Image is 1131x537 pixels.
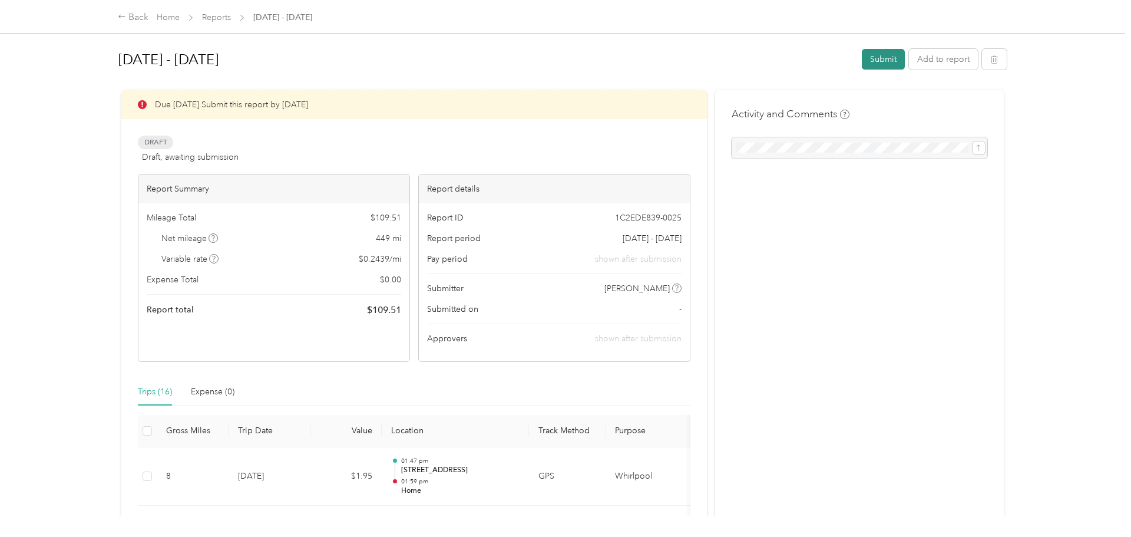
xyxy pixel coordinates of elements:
[401,486,520,496] p: Home
[161,253,219,265] span: Variable rate
[157,12,180,22] a: Home
[401,515,520,523] p: 12:08 pm
[732,107,849,121] h4: Activity and Comments
[606,447,694,506] td: Whirlpool
[138,136,173,149] span: Draft
[427,212,464,224] span: Report ID
[909,49,978,70] button: Add to report
[401,465,520,476] p: [STREET_ADDRESS]
[142,151,239,163] span: Draft, awaiting submission
[529,415,606,447] th: Track Method
[427,253,468,265] span: Pay period
[419,174,690,203] div: Report details
[371,212,401,224] span: $ 109.51
[380,274,401,286] span: $ 0.00
[118,11,148,25] div: Back
[401,457,520,465] p: 01:47 pm
[367,303,401,317] span: $ 109.51
[191,386,234,398] div: Expense (0)
[376,232,401,245] span: 449 mi
[359,253,401,265] span: $ 0.2439 / mi
[427,282,464,295] span: Submitter
[679,303,682,315] span: -
[229,447,311,506] td: [DATE]
[161,232,219,245] span: Net mileage
[427,332,467,345] span: Approvers
[147,304,194,316] span: Report total
[138,386,172,398] div: Trips (16)
[529,447,606,506] td: GPS
[595,253,682,265] span: shown after submission
[118,45,854,74] h1: Aug 1 - 31, 2025
[229,415,311,447] th: Trip Date
[253,11,312,24] span: [DATE] - [DATE]
[311,415,382,447] th: Value
[147,212,196,224] span: Mileage Total
[202,12,231,22] a: Reports
[427,232,481,245] span: Report period
[615,212,682,224] span: 1C2EDE839-0025
[606,415,694,447] th: Purpose
[382,415,529,447] th: Location
[157,447,229,506] td: 8
[311,447,382,506] td: $1.95
[121,90,707,119] div: Due [DATE]. Submit this report by [DATE]
[623,232,682,245] span: [DATE] - [DATE]
[157,415,229,447] th: Gross Miles
[604,282,670,295] span: [PERSON_NAME]
[138,174,409,203] div: Report Summary
[401,477,520,486] p: 01:59 pm
[427,303,478,315] span: Submitted on
[147,274,199,286] span: Expense Total
[862,49,905,70] button: Submit
[1065,471,1131,537] iframe: Everlance-gr Chat Button Frame
[595,334,682,344] span: shown after submission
